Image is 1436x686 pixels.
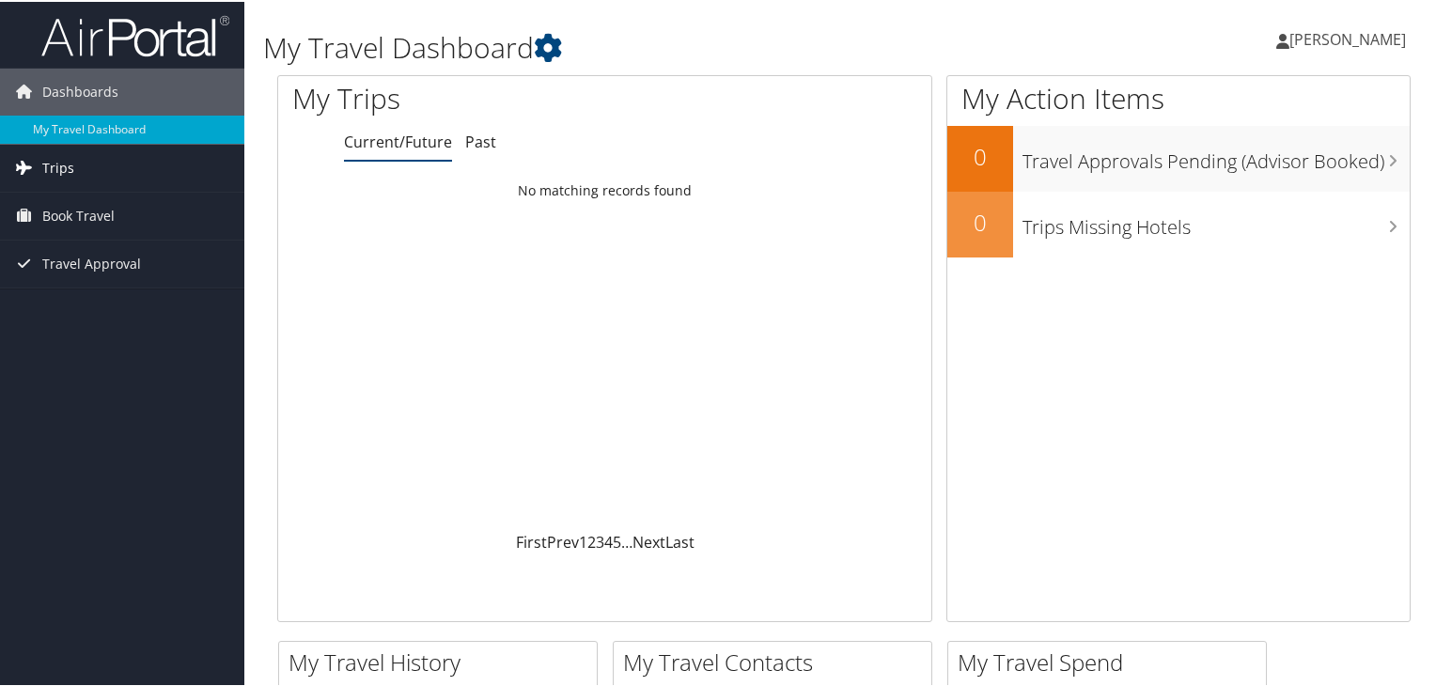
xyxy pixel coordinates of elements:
[289,645,597,677] h2: My Travel History
[623,645,931,677] h2: My Travel Contacts
[613,530,621,551] a: 5
[547,530,579,551] a: Prev
[947,190,1410,256] a: 0Trips Missing Hotels
[958,645,1266,677] h2: My Travel Spend
[604,530,613,551] a: 4
[947,139,1013,171] h2: 0
[947,77,1410,117] h1: My Action Items
[587,530,596,551] a: 2
[465,130,496,150] a: Past
[42,67,118,114] span: Dashboards
[1022,203,1410,239] h3: Trips Missing Hotels
[42,239,141,286] span: Travel Approval
[1276,9,1425,66] a: [PERSON_NAME]
[947,205,1013,237] h2: 0
[596,530,604,551] a: 3
[632,530,665,551] a: Next
[665,530,695,551] a: Last
[516,530,547,551] a: First
[1289,27,1406,48] span: [PERSON_NAME]
[579,530,587,551] a: 1
[278,172,931,206] td: No matching records found
[263,26,1038,66] h1: My Travel Dashboard
[41,12,229,56] img: airportal-logo.png
[621,530,632,551] span: …
[1022,137,1410,173] h3: Travel Approvals Pending (Advisor Booked)
[344,130,452,150] a: Current/Future
[292,77,646,117] h1: My Trips
[42,191,115,238] span: Book Travel
[947,124,1410,190] a: 0Travel Approvals Pending (Advisor Booked)
[42,143,74,190] span: Trips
